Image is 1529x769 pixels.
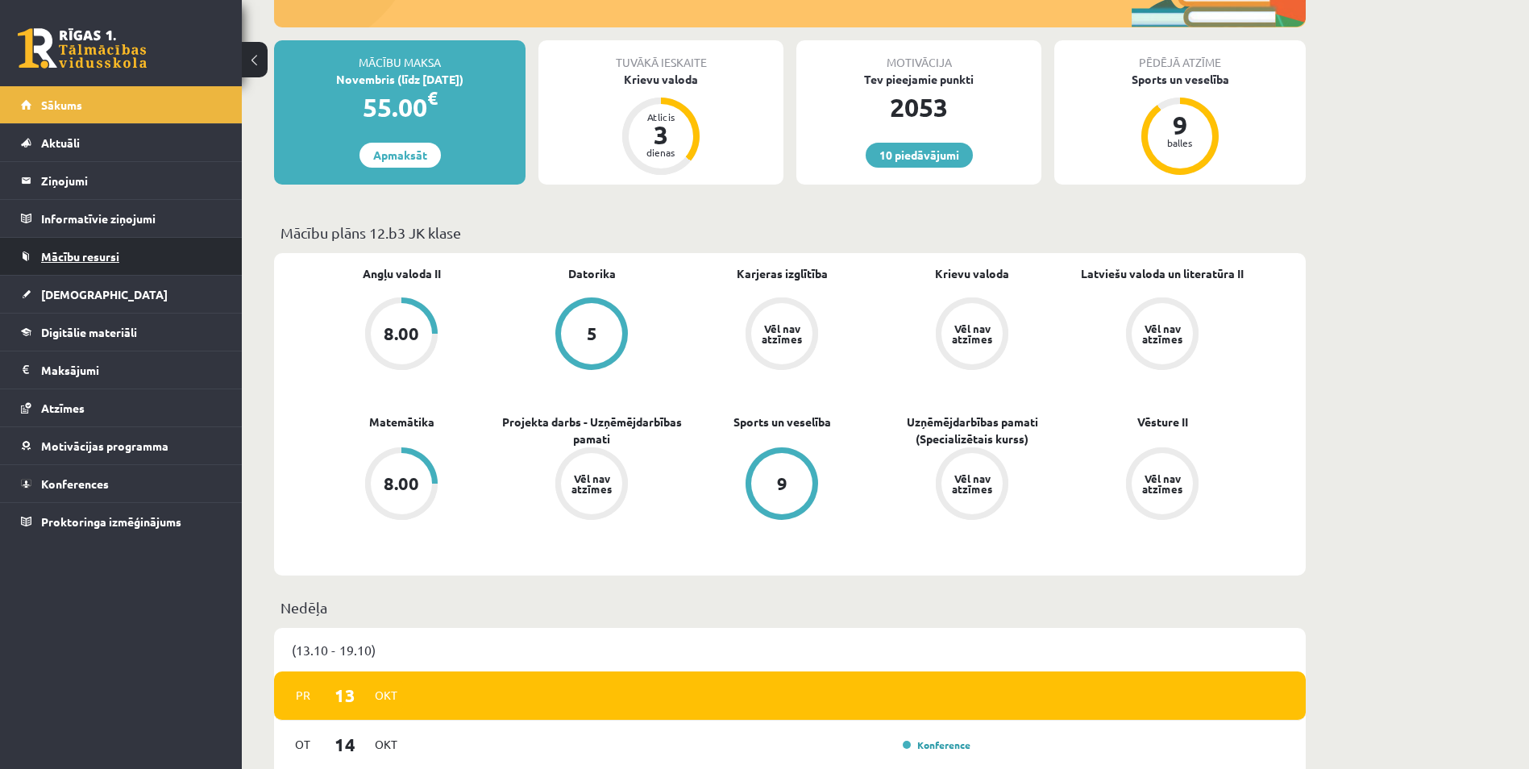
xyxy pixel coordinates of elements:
[280,596,1299,618] p: Nedēļa
[306,297,497,373] a: 8.00
[41,200,222,237] legend: Informatīvie ziņojumi
[41,439,168,453] span: Motivācijas programma
[41,514,181,529] span: Proktoringa izmēģinājums
[359,143,441,168] a: Apmaksāt
[21,238,222,275] a: Mācību resursi
[1137,414,1188,430] a: Vēsture II
[777,475,787,493] div: 9
[41,162,222,199] legend: Ziņojumi
[796,88,1041,127] div: 2053
[21,427,222,464] a: Motivācijas programma
[687,447,877,523] a: 9
[18,28,147,69] a: Rīgas 1. Tālmācības vidusskola
[286,732,320,757] span: Ot
[637,112,685,122] div: Atlicis
[41,287,168,301] span: [DEMOGRAPHIC_DATA]
[1081,265,1244,282] a: Latviešu valoda un literatūra II
[733,414,831,430] a: Sports un veselība
[369,732,403,757] span: Okt
[369,683,403,708] span: Okt
[41,98,82,112] span: Sākums
[1067,447,1257,523] a: Vēl nav atzīmes
[1140,473,1185,494] div: Vēl nav atzīmes
[877,447,1067,523] a: Vēl nav atzīmes
[320,682,370,709] span: 13
[949,473,995,494] div: Vēl nav atzīmes
[568,265,616,282] a: Datorika
[306,447,497,523] a: 8.00
[538,71,783,88] div: Krievu valoda
[1140,323,1185,344] div: Vēl nav atzīmes
[427,86,438,110] span: €
[759,323,804,344] div: Vēl nav atzīmes
[21,276,222,313] a: [DEMOGRAPHIC_DATA]
[637,122,685,148] div: 3
[384,325,419,343] div: 8.00
[1054,71,1306,88] div: Sports un veselība
[497,447,687,523] a: Vēl nav atzīmes
[1156,112,1204,138] div: 9
[538,71,783,177] a: Krievu valoda Atlicis 3 dienas
[41,401,85,415] span: Atzīmes
[21,124,222,161] a: Aktuāli
[1156,138,1204,148] div: balles
[41,325,137,339] span: Digitālie materiāli
[949,323,995,344] div: Vēl nav atzīmes
[21,200,222,237] a: Informatīvie ziņojumi
[903,738,970,751] a: Konference
[274,71,526,88] div: Novembris (līdz [DATE])
[687,297,877,373] a: Vēl nav atzīmes
[737,265,828,282] a: Karjeras izglītība
[1067,297,1257,373] a: Vēl nav atzīmes
[21,314,222,351] a: Digitālie materiāli
[274,88,526,127] div: 55.00
[796,40,1041,71] div: Motivācija
[877,297,1067,373] a: Vēl nav atzīmes
[866,143,973,168] a: 10 piedāvājumi
[1054,40,1306,71] div: Pēdējā atzīme
[569,473,614,494] div: Vēl nav atzīmes
[384,475,419,493] div: 8.00
[1054,71,1306,177] a: Sports un veselība 9 balles
[41,135,80,150] span: Aktuāli
[280,222,1299,243] p: Mācību plāns 12.b3 JK klase
[637,148,685,157] div: dienas
[274,40,526,71] div: Mācību maksa
[796,71,1041,88] div: Tev pieejamie punkti
[497,414,687,447] a: Projekta darbs - Uzņēmējdarbības pamati
[41,249,119,264] span: Mācību resursi
[935,265,1009,282] a: Krievu valoda
[369,414,434,430] a: Matemātika
[21,86,222,123] a: Sākums
[320,731,370,758] span: 14
[41,351,222,389] legend: Maksājumi
[538,40,783,71] div: Tuvākā ieskaite
[286,683,320,708] span: Pr
[877,414,1067,447] a: Uzņēmējdarbības pamati (Specializētais kurss)
[21,351,222,389] a: Maksājumi
[21,465,222,502] a: Konferences
[497,297,687,373] a: 5
[21,162,222,199] a: Ziņojumi
[21,389,222,426] a: Atzīmes
[587,325,597,343] div: 5
[363,265,441,282] a: Angļu valoda II
[41,476,109,491] span: Konferences
[274,628,1306,671] div: (13.10 - 19.10)
[21,503,222,540] a: Proktoringa izmēģinājums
